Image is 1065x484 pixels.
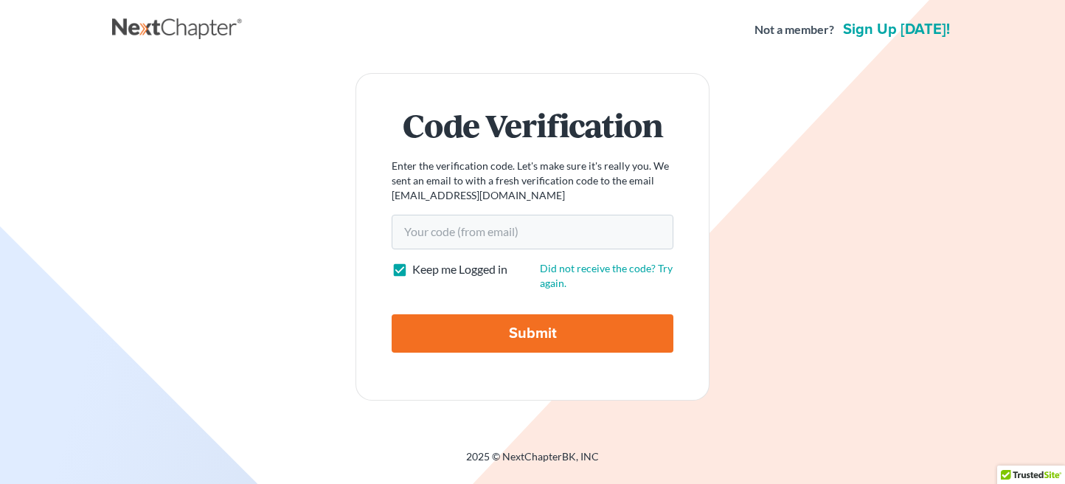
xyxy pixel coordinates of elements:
[392,159,673,203] p: Enter the verification code. Let's make sure it's really you. We sent an email to with a fresh ve...
[112,449,953,476] div: 2025 © NextChapterBK, INC
[754,21,834,38] strong: Not a member?
[840,22,953,37] a: Sign up [DATE]!
[392,314,673,353] input: Submit
[540,262,673,289] a: Did not receive the code? Try again.
[392,109,673,141] h1: Code Verification
[392,215,673,249] input: Your code (from email)
[412,261,507,278] label: Keep me Logged in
